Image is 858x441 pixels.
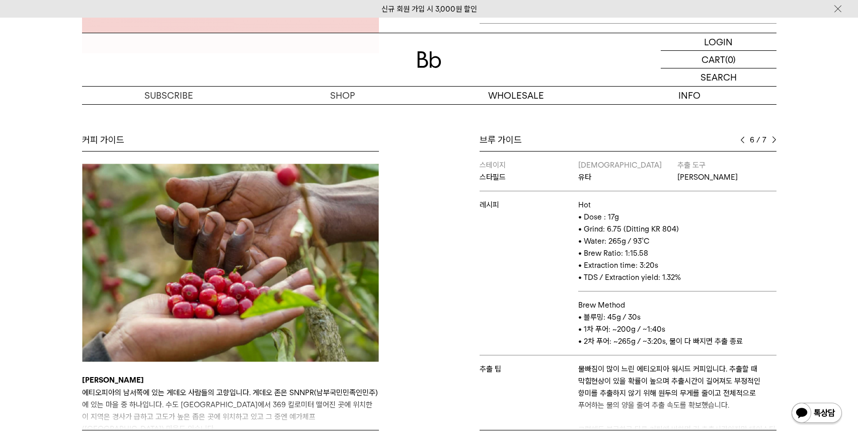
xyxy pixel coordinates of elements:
[677,161,706,170] span: 추출 도구
[661,51,776,68] a: CART (0)
[791,402,843,426] img: 카카오톡 채널 1:1 채팅 버튼
[578,235,776,247] p: • Water: 265g / 93˚C
[480,171,579,183] p: 스타필드
[578,161,662,170] span: [DEMOGRAPHIC_DATA]
[701,51,725,68] p: CART
[480,363,579,375] p: 추출 팁
[578,211,776,223] p: • Dose : 17g
[603,87,776,104] p: INFO
[578,223,776,235] p: • Grind: 6.75 (Ditting KR 804)
[750,134,754,146] span: 6
[725,51,736,68] p: (0)
[429,87,603,104] p: WHOLESALE
[661,33,776,51] a: LOGIN
[578,363,776,411] p: 물빠짐이 많이 느린 에티오피아 워시드 커피입니다. 추출할 때 막힘현상이 있을 확률이 높으며 추출시간이 길어져도 부정적인 향미를 추출하지 않기 위해 원두의 무게를 줄이고 전체적...
[578,335,776,347] p: • 2차 푸어: ~265g / ~3:20s, 물이 다 빠지면 추출 종료
[578,259,776,271] p: • Extraction time: 3:20s
[480,134,776,146] div: 브루 가이드
[704,33,733,50] p: LOGIN
[82,376,144,385] b: [PERSON_NAME]
[578,271,776,283] p: • TDS / Extraction yield: 1.32%
[256,87,429,104] a: SHOP
[578,199,776,211] p: Hot
[82,87,256,104] a: SUBSCRIBE
[82,164,379,362] img: BankoGotiti_170941.png
[762,134,767,146] span: 7
[417,51,441,68] img: 로고
[677,171,776,183] p: [PERSON_NAME]
[578,311,776,323] p: • 블루밍: 45g / 30s
[578,247,776,259] p: • Brew Ratio: 1:15.58
[82,134,379,146] div: 커피 가이드
[578,299,776,311] p: Brew Method
[578,171,677,183] p: 유타
[756,134,760,146] span: /
[480,161,506,170] span: 스테이지
[480,199,579,211] p: 레시피
[381,5,477,14] a: 신규 회원 가입 시 3,000원 할인
[700,68,737,86] p: SEARCH
[578,323,776,335] p: • 1차 푸어: ~200g / ~1:40s
[82,387,379,435] p: 에티오피아의 남서쪽에 있는 게데오 사람들의 고향입니다. 게데오 존은 SNNPR(남부국민민족인민주)에 있는 마을 중 하나입니다. 수도 [GEOGRAPHIC_DATA]에서 369...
